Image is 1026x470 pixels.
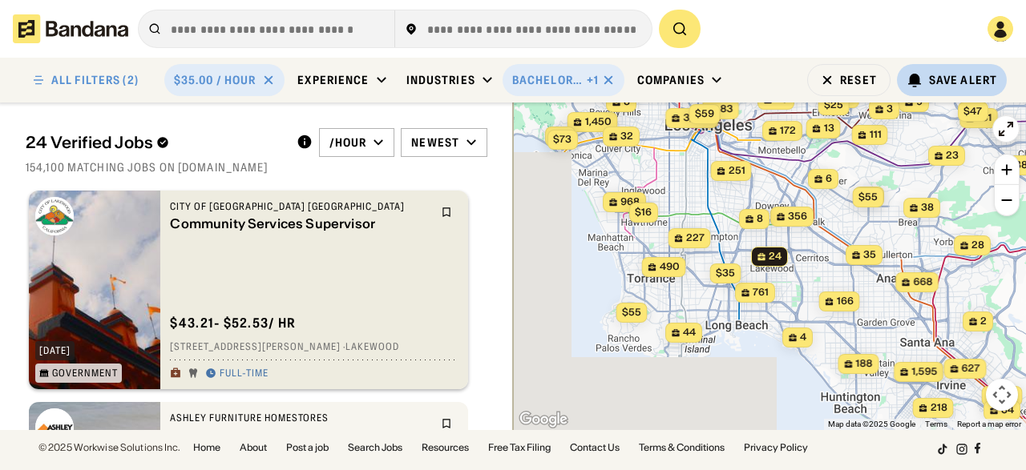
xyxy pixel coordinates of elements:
[824,98,843,110] span: $25
[962,362,980,376] span: 627
[753,286,769,299] span: 761
[683,326,696,339] span: 44
[887,102,893,116] span: 3
[729,164,745,178] span: 251
[587,73,599,87] div: +1
[620,130,633,143] span: 32
[929,73,997,87] div: Save Alert
[837,295,854,308] span: 166
[695,107,714,119] span: $59
[824,122,834,135] span: 13
[624,95,630,109] span: 8
[26,184,487,431] div: grid
[517,409,570,430] img: Google
[170,412,431,424] div: Ashley Furniture Homestores
[174,73,256,87] div: $35.00 / hour
[921,201,934,215] span: 38
[957,420,1021,428] a: Report a map error
[13,14,128,43] img: Bandana logotype
[757,212,763,226] span: 8
[26,133,284,152] div: 24 Verified Jobs
[1001,404,1014,417] span: 84
[488,443,551,452] a: Free Tax Filing
[517,409,570,430] a: Open this area in Google Maps (opens a new window)
[637,73,705,87] div: Companies
[916,95,923,109] span: 9
[683,111,712,125] span: 3,220
[635,206,652,218] span: $16
[870,128,882,142] span: 111
[193,443,220,452] a: Home
[422,443,469,452] a: Resources
[240,443,267,452] a: About
[512,73,584,87] div: Bachelor's Degree
[170,341,458,354] div: [STREET_ADDRESS][PERSON_NAME] · Lakewood
[856,357,873,371] span: 188
[35,408,74,447] img: Ashley Furniture Homestores logo
[686,231,705,245] span: 227
[51,74,139,86] div: ALL FILTERS (2)
[170,428,431,443] div: Center of Coaching Training Specialist
[585,115,612,129] span: 1,450
[788,210,807,223] span: 356
[570,443,620,452] a: Contact Us
[977,111,992,125] span: 181
[52,368,118,378] div: Government
[170,216,431,231] div: Community Services Supervisor
[170,315,296,331] div: $ 43.21 - $52.53 / hr
[38,443,180,452] div: © 2025 Workwise Solutions Inc.
[840,74,877,86] div: Reset
[986,379,1018,411] button: Map camera controls
[26,160,487,175] div: 154,100 matching jobs on [DOMAIN_NAME]
[170,200,431,213] div: City of [GEOGRAPHIC_DATA] [GEOGRAPHIC_DATA]
[769,250,782,263] span: 24
[622,306,641,318] span: $55
[348,443,402,452] a: Search Jobs
[286,443,329,452] a: Post a job
[858,191,878,203] span: $55
[826,172,832,186] span: 6
[780,124,796,138] span: 172
[828,420,915,428] span: Map data ©2025 Google
[297,73,369,87] div: Experience
[963,105,982,117] span: $47
[911,365,937,379] span: 1,595
[744,443,808,452] a: Privacy Policy
[946,149,959,163] span: 23
[220,368,269,380] div: Full-time
[925,420,947,428] a: Terms (opens in new tab)
[863,248,876,262] span: 35
[660,260,680,274] span: 490
[35,197,74,235] img: City of Lakewood CA logo
[913,275,932,289] span: 668
[800,331,806,344] span: 4
[406,73,475,87] div: Industries
[553,133,572,145] span: $73
[931,401,947,415] span: 218
[620,195,640,209] span: 968
[971,239,984,252] span: 28
[720,102,733,116] span: 83
[411,135,459,150] div: Newest
[39,346,71,356] div: [DATE]
[775,93,788,106] span: 25
[716,267,735,279] span: $35
[329,135,367,150] div: /hour
[980,315,987,328] span: 2
[639,443,725,452] a: Terms & Conditions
